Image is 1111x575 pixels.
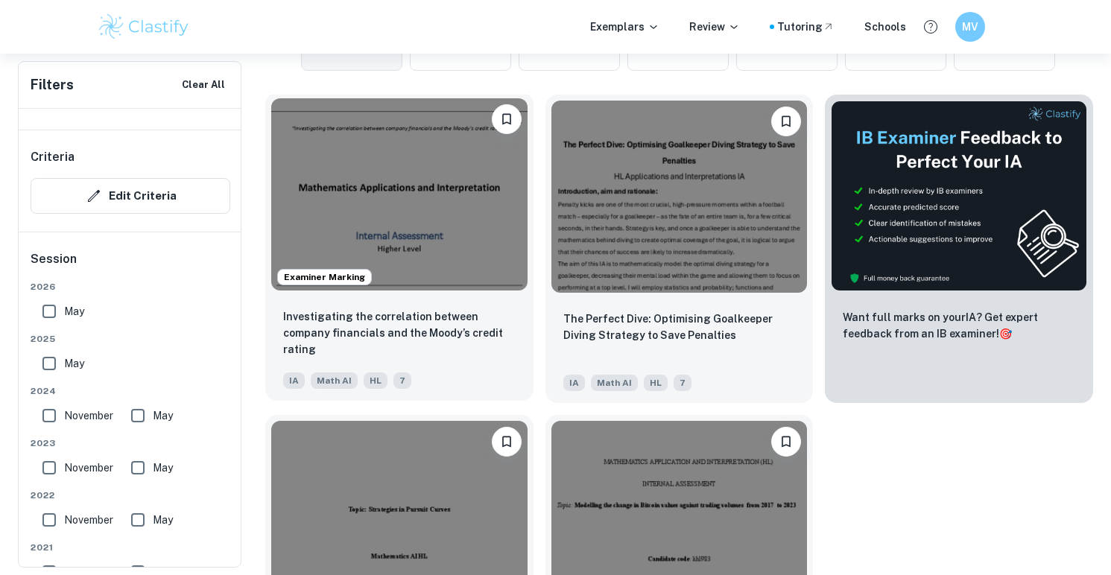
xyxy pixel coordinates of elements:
[153,512,173,528] span: May
[31,148,75,166] h6: Criteria
[271,98,528,290] img: Math AI IA example thumbnail: Investigating the correlation between co
[864,19,906,35] a: Schools
[843,309,1075,342] p: Want full marks on your IA ? Get expert feedback from an IB examiner!
[771,107,801,136] button: Bookmark
[492,427,522,457] button: Bookmark
[31,541,230,554] span: 2021
[674,375,691,391] span: 7
[563,311,796,343] p: The Perfect Dive: Optimising Goalkeeper Diving Strategy to Save Penalties
[64,407,113,424] span: November
[283,308,516,358] p: Investigating the correlation between company financials and the Moody’s credit rating
[178,74,229,96] button: Clear All
[31,332,230,346] span: 2025
[545,95,814,403] a: BookmarkThe Perfect Dive: Optimising Goalkeeper Diving Strategy to Save Penalties IAMath AIHL7
[393,372,411,389] span: 7
[64,512,113,528] span: November
[64,460,113,476] span: November
[31,280,230,293] span: 2026
[265,95,534,403] a: Examiner MarkingBookmarkInvestigating the correlation between company financials and the Moody’s ...
[644,375,668,391] span: HL
[689,19,740,35] p: Review
[311,372,358,389] span: Math AI
[492,104,522,134] button: Bookmark
[771,427,801,457] button: Bookmark
[918,14,943,39] button: Help and Feedback
[153,407,173,424] span: May
[999,328,1012,340] span: 🎯
[563,375,585,391] span: IA
[278,270,371,284] span: Examiner Marking
[551,101,808,293] img: Math AI IA example thumbnail: The Perfect Dive: Optimising Goalkeeper
[97,12,192,42] img: Clastify logo
[31,178,230,214] button: Edit Criteria
[961,19,978,35] h6: MV
[283,372,305,389] span: IA
[591,375,638,391] span: Math AI
[825,95,1093,403] a: ThumbnailWant full marks on yourIA? Get expert feedback from an IB examiner!
[590,19,659,35] p: Exemplars
[31,489,230,502] span: 2022
[64,355,84,372] span: May
[364,372,387,389] span: HL
[31,250,230,280] h6: Session
[31,436,230,450] span: 2023
[777,19,835,35] a: Tutoring
[955,12,985,42] button: MV
[31,384,230,398] span: 2024
[153,460,173,476] span: May
[31,74,74,95] h6: Filters
[64,303,84,320] span: May
[831,101,1087,291] img: Thumbnail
